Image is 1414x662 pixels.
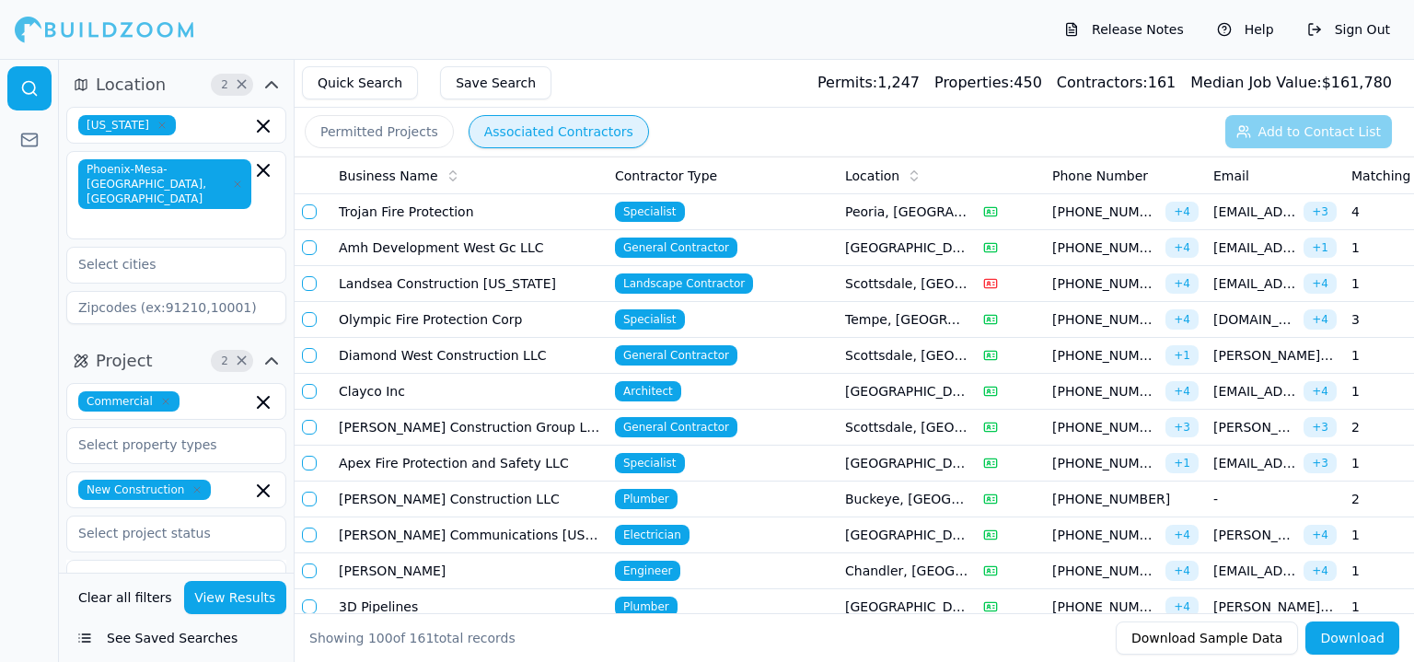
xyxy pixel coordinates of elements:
td: Diamond West Construction LLC [331,338,608,374]
span: General Contractor [615,345,737,366]
td: [GEOGRAPHIC_DATA], [GEOGRAPHIC_DATA] [838,589,976,625]
button: Release Notes [1055,15,1193,44]
button: Download [1305,621,1399,655]
span: General Contractor [615,238,737,258]
span: Business Name [339,167,438,185]
span: + 4 [1165,381,1199,401]
td: [GEOGRAPHIC_DATA], [GEOGRAPHIC_DATA] [838,374,976,410]
span: [EMAIL_ADDRESS][DOMAIN_NAME] [1213,382,1296,401]
td: [GEOGRAPHIC_DATA], [GEOGRAPHIC_DATA] [838,517,976,553]
button: Permitted Projects [305,115,454,148]
span: Commercial [78,391,180,412]
span: Specialist [615,202,685,222]
span: [EMAIL_ADDRESS][DOMAIN_NAME] [1213,562,1296,580]
input: Select project status [67,517,262,550]
td: Chandler, [GEOGRAPHIC_DATA] [838,553,976,589]
button: See Saved Searches [66,621,286,655]
span: Specialist [615,453,685,473]
span: Permits: [817,74,877,91]
button: Associated Contractors [469,115,649,148]
td: [PERSON_NAME] Construction LLC [331,482,608,517]
div: Showing of total records [309,629,516,647]
td: Peoria, [GEOGRAPHIC_DATA] [838,194,976,230]
span: Specialist [615,309,685,330]
input: Zipcodes (ex:91210,10001) [66,291,286,324]
span: Contractors: [1057,74,1148,91]
div: 161 [1057,72,1176,94]
span: + 4 [1165,525,1199,545]
td: [PERSON_NAME] [331,553,608,589]
button: View Results [184,581,287,614]
td: Apex Fire Protection and Safety LLC [331,446,608,482]
div: $ 161,780 [1190,72,1392,94]
td: Landsea Construction [US_STATE] [331,266,608,302]
span: Location [96,72,166,98]
span: Engineer [615,561,680,581]
td: Scottsdale, [GEOGRAPHIC_DATA] [838,338,976,374]
span: + 4 [1304,309,1337,330]
span: [PHONE_NUMBER] [1052,238,1158,257]
td: Buckeye, [GEOGRAPHIC_DATA] [838,482,976,517]
button: Clear all filters [74,581,177,614]
span: [PHONE_NUMBER] [1052,310,1158,329]
span: + 4 [1165,561,1199,581]
span: Clear Location filters [235,80,249,89]
span: [EMAIL_ADDRESS][DOMAIN_NAME] [1213,274,1296,293]
span: [PHONE_NUMBER] [1052,490,1199,508]
span: 2 [215,75,234,94]
span: General Contractor [615,417,737,437]
span: Location [845,167,899,185]
button: Save Search [440,66,551,99]
span: + 4 [1165,202,1199,222]
span: 161 [410,631,435,645]
td: Olympic Fire Protection Corp [331,302,608,338]
span: + 4 [1165,238,1199,258]
span: Plumber [615,597,678,617]
span: + 4 [1165,597,1199,617]
span: + 1 [1165,453,1199,473]
span: + 3 [1304,417,1337,437]
span: [EMAIL_ADDRESS][DOMAIN_NAME] [1213,238,1296,257]
span: + 3 [1304,453,1337,473]
span: Phoenix-Mesa-[GEOGRAPHIC_DATA], [GEOGRAPHIC_DATA] [78,159,251,209]
td: [GEOGRAPHIC_DATA], [GEOGRAPHIC_DATA] [838,446,976,482]
span: [PHONE_NUMBER] [1052,562,1158,580]
span: + 3 [1165,417,1199,437]
button: Location2Clear Location filters [66,70,286,99]
span: [PERSON_NAME][EMAIL_ADDRESS][DOMAIN_NAME] [1213,598,1337,616]
span: Email [1213,167,1249,185]
span: [PHONE_NUMBER] [1052,346,1158,365]
span: [PHONE_NUMBER] [1052,203,1158,221]
span: Project [96,348,153,374]
span: [PERSON_NAME][EMAIL_ADDRESS][PERSON_NAME][DOMAIN_NAME] [1213,418,1296,436]
span: + 4 [1304,273,1337,294]
input: Select property types [67,428,262,461]
td: Amh Development West Gc LLC [331,230,608,266]
span: + 4 [1165,309,1199,330]
span: Plumber [615,489,678,509]
span: Phone Number [1052,167,1148,185]
span: + 1 [1304,238,1337,258]
td: - [1206,482,1344,517]
td: [PERSON_NAME] Communications [US_STATE] [331,517,608,553]
span: 2 [215,352,234,370]
span: Clear Project filters [235,356,249,366]
span: + 3 [1304,202,1337,222]
span: New Construction [78,480,211,500]
span: + 4 [1304,525,1337,545]
span: [EMAIL_ADDRESS][DOMAIN_NAME] [1213,454,1296,472]
td: Tempe, [GEOGRAPHIC_DATA] [838,302,976,338]
td: 3D Pipelines [331,589,608,625]
input: Select cities [67,248,262,281]
span: Architect [615,381,681,401]
div: 450 [934,72,1042,94]
span: [PHONE_NUMBER] [1052,526,1158,544]
span: 100 [368,631,393,645]
td: Clayco Inc [331,374,608,410]
span: [EMAIL_ADDRESS][DOMAIN_NAME] [1213,203,1296,221]
span: [PERSON_NAME][EMAIL_ADDRESS][DOMAIN_NAME] [1213,346,1337,365]
td: Scottsdale, [GEOGRAPHIC_DATA] [838,410,976,446]
span: [US_STATE] [78,115,176,135]
span: Electrician [615,525,690,545]
span: [PHONE_NUMBER] [1052,382,1158,401]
